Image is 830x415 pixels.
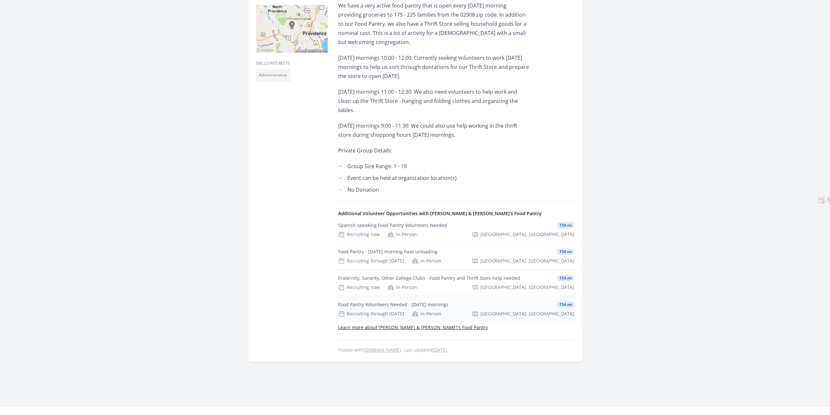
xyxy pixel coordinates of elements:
a: Spanish speaking Food Pantry Volunteers Needed 154 mi Recruiting now In-Person [GEOGRAPHIC_DATA],... [336,217,577,243]
li: Group Size Range: 1 - 10 [338,162,529,171]
p: Posted with . Last updated . [338,347,574,353]
a: Learn more about [PERSON_NAME] & [PERSON_NAME]'s Food Pantry [338,324,488,330]
span: 154 mi [557,248,574,255]
div: Recruiting now [338,284,380,291]
li: Administrative [256,69,291,82]
div: Fraternity, Sorority, Other College Clubs - Food Pantry and Thrift Store help needed [338,275,520,281]
div: Recruiting through [DATE] [338,311,404,317]
a: Food Pantry - [DATE] morning food unloading 154 mi Recruiting through [DATE] In-Person [GEOGRAPHI... [336,243,577,269]
li: No Donation [338,185,529,194]
span: [GEOGRAPHIC_DATA], [GEOGRAPHIC_DATA] [480,284,574,291]
div: Recruiting through [DATE] [338,258,404,264]
span: [GEOGRAPHIC_DATA], [GEOGRAPHIC_DATA] [480,258,574,264]
div: In-Person [387,231,417,238]
div: In-Person [387,284,417,291]
abbr: Tue, Sep 9, 2025 3:51 PM [432,347,447,353]
a: Fraternity, Sorority, Other College Clubs - Food Pantry and Thrift Store help needed 154 mi Recru... [336,270,577,296]
div: Food Pantry - [DATE] morning food unloading [338,248,437,255]
div: In-Person [412,311,441,317]
img: Map [256,5,328,53]
span: [GEOGRAPHIC_DATA], [GEOGRAPHIC_DATA] [480,231,574,238]
span: 154 mi [557,301,574,308]
div: Spanish speaking Food Pantry Volunteers Needed [338,222,447,229]
span: 154 mi [557,275,574,281]
h3: Skills/Interests [256,61,328,66]
li: Event can be held at organization location(s) [338,173,529,183]
p: [DATE] mornings 11:00 - 12:30: We also need volunteers to help work and clean up the Thrift Store... [338,87,529,115]
h4: Additional Volunteer Opportunities with [PERSON_NAME] & [PERSON_NAME]'s Food Pantry [338,210,574,217]
span: 154 mi [557,222,574,229]
p: [DATE] mornings 10:00 - 12:00: Currently seeking volunteers to work [DATE] mornings to help us so... [338,53,529,81]
a: [DOMAIN_NAME] [364,347,401,353]
p: [DATE] mornings 9:00 - 11:30: We could also use help working in the thrift store during shoppong ... [338,121,529,139]
span: [GEOGRAPHIC_DATA], [GEOGRAPHIC_DATA] [480,311,574,317]
a: Food Pantry Volunteers Needed - [DATE] mornings 154 mi Recruiting through [DATE] In-Person [GEOGR... [336,296,577,322]
div: Food Pantry Volunteers Needed - [DATE] mornings [338,301,448,308]
p: We have a very active food pantry that is open every [DATE] morning providing groceries to 175 - ... [338,1,529,47]
p: Private Group Details: [338,146,529,155]
div: Recruiting now [338,231,380,238]
div: In-Person [412,258,441,264]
